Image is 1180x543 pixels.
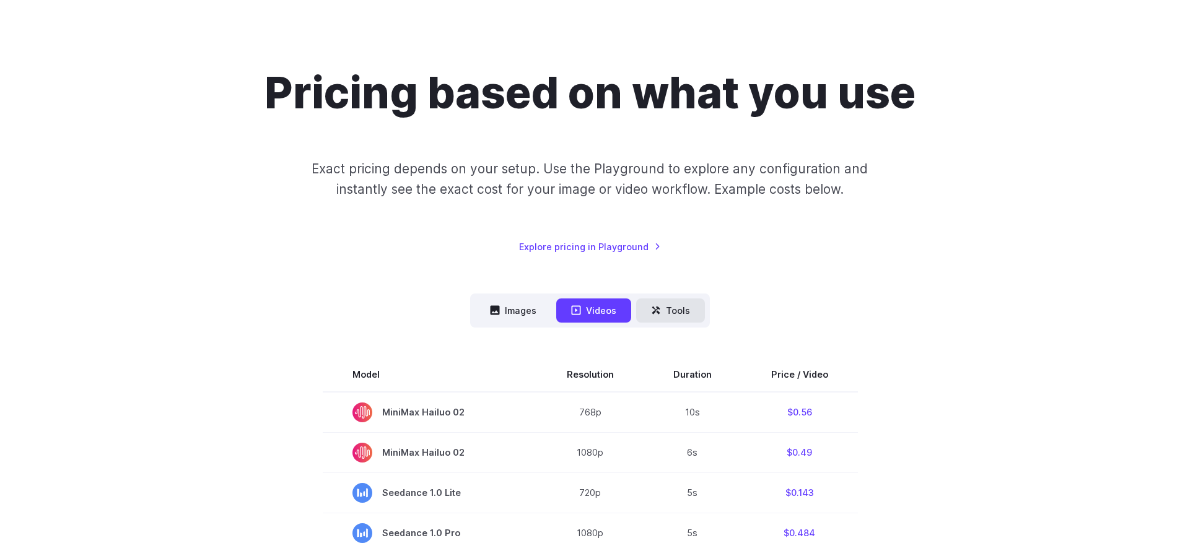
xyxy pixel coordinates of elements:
[644,392,741,433] td: 10s
[636,298,705,323] button: Tools
[537,392,644,433] td: 768p
[352,443,507,463] span: MiniMax Hailuo 02
[323,357,537,392] th: Model
[537,357,644,392] th: Resolution
[519,240,661,254] a: Explore pricing in Playground
[741,392,858,433] td: $0.56
[741,472,858,513] td: $0.143
[537,472,644,513] td: 720p
[288,159,891,200] p: Exact pricing depends on your setup. Use the Playground to explore any configuration and instantl...
[741,357,858,392] th: Price / Video
[644,357,741,392] th: Duration
[644,432,741,472] td: 6s
[264,67,916,119] h1: Pricing based on what you use
[556,298,631,323] button: Videos
[644,472,741,513] td: 5s
[352,523,507,543] span: Seedance 1.0 Pro
[741,432,858,472] td: $0.49
[352,483,507,503] span: Seedance 1.0 Lite
[475,298,551,323] button: Images
[537,432,644,472] td: 1080p
[352,402,507,422] span: MiniMax Hailuo 02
